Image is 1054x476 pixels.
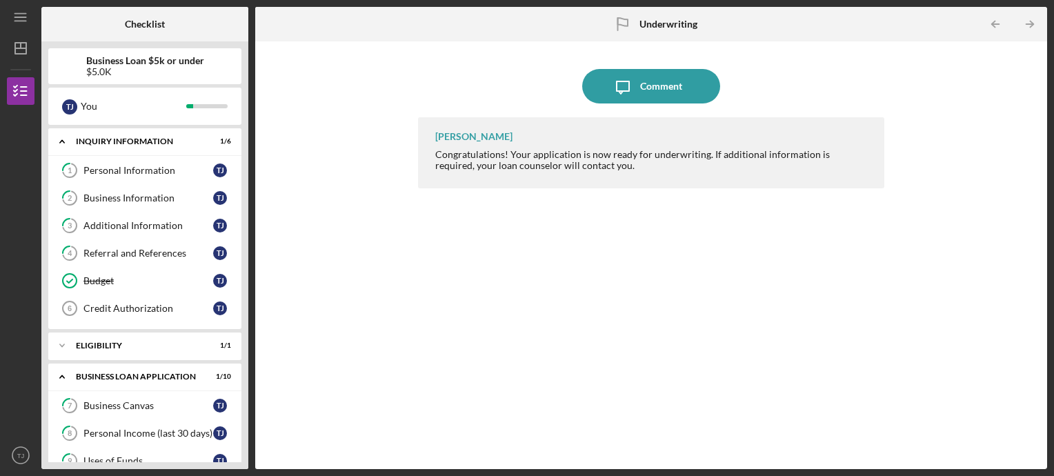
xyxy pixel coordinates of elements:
div: You [81,95,186,118]
a: 8Personal Income (last 30 days)TJ [55,419,235,447]
div: 1 / 6 [206,137,231,146]
tspan: 8 [68,429,72,438]
div: T J [213,426,227,440]
div: Congratulations! Your application is now ready for underwriting. If additional information is req... [435,149,871,171]
tspan: 3 [68,221,72,230]
a: 1Personal InformationTJ [55,157,235,184]
tspan: 6 [68,304,72,313]
div: T J [213,191,227,205]
tspan: 9 [68,457,72,466]
tspan: 7 [68,401,72,410]
a: BudgetTJ [55,267,235,295]
div: T J [62,99,77,115]
tspan: 4 [68,249,72,258]
div: Comment [640,69,682,103]
div: T J [213,274,227,288]
div: Credit Authorization [83,303,213,314]
tspan: 2 [68,194,72,203]
b: Business Loan $5k or under [86,55,204,66]
a: 6Credit AuthorizationTJ [55,295,235,322]
a: 9Uses of FundsTJ [55,447,235,475]
div: Additional Information [83,220,213,231]
button: TJ [7,442,34,469]
div: T J [213,399,227,413]
a: 2Business InformationTJ [55,184,235,212]
div: $5.0K [86,66,204,77]
div: Business Information [83,192,213,204]
div: T J [213,454,227,468]
div: T J [213,246,227,260]
div: 1 / 1 [206,341,231,350]
text: TJ [17,452,25,459]
div: 1 / 10 [206,373,231,381]
b: Underwriting [639,19,697,30]
div: Business Canvas [83,400,213,411]
button: Comment [582,69,720,103]
div: T J [213,219,227,232]
div: Uses of Funds [83,455,213,466]
div: T J [213,301,227,315]
a: 3Additional InformationTJ [55,212,235,239]
b: Checklist [125,19,165,30]
div: INQUIRY INFORMATION [76,137,197,146]
a: 7Business CanvasTJ [55,392,235,419]
a: 4Referral and ReferencesTJ [55,239,235,267]
div: Budget [83,275,213,286]
div: BUSINESS LOAN APPLICATION [76,373,197,381]
div: T J [213,163,227,177]
div: [PERSON_NAME] [435,131,513,142]
div: Personal Income (last 30 days) [83,428,213,439]
div: Referral and References [83,248,213,259]
div: Eligibility [76,341,197,350]
div: Personal Information [83,165,213,176]
tspan: 1 [68,166,72,175]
